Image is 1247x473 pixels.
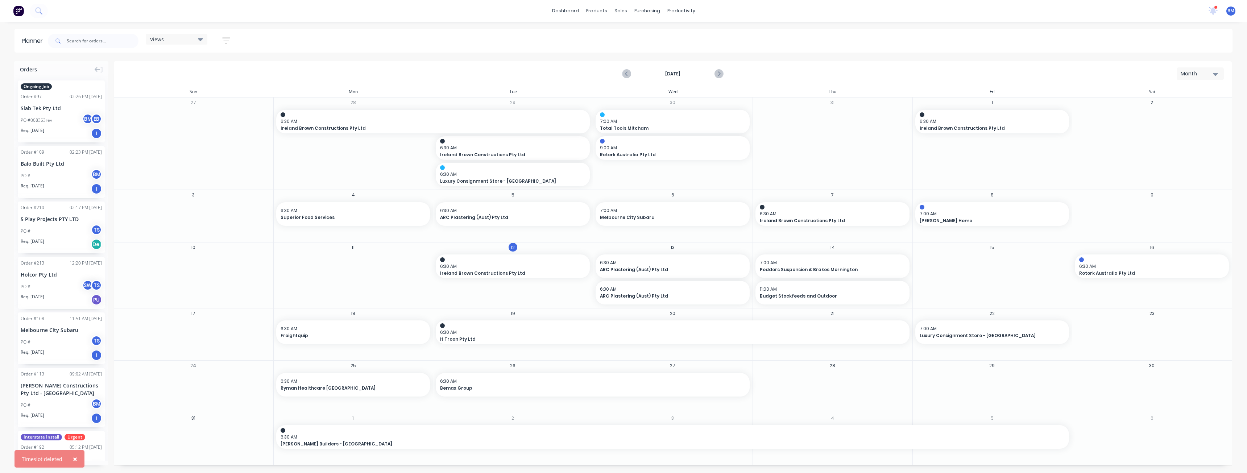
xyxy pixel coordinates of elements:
[281,441,986,447] span: [PERSON_NAME] Builders - [GEOGRAPHIC_DATA]
[349,98,357,107] button: 28
[281,125,555,132] span: Ireland Brown Constructions Pty Ltd
[600,214,731,221] span: Melbourne City Subaru
[920,332,1051,339] span: Luxury Consignment Store - [GEOGRAPHIC_DATA]
[828,361,837,370] button: 28
[760,286,902,292] span: 11:00 AM
[21,315,44,322] div: Order # 168
[82,280,93,291] div: SW
[189,309,198,318] button: 17
[988,361,997,370] button: 29
[600,118,742,125] span: 7:00 AM
[113,86,273,97] div: Sun
[920,125,1051,132] span: Ireland Brown Constructions Pty Ltd
[21,94,42,100] div: Order # 97
[637,71,709,77] strong: [DATE]
[1148,361,1156,370] button: 30
[91,183,102,194] div: I
[21,149,44,155] div: Order # 109
[91,335,102,346] div: TS
[21,294,44,300] span: Req. [DATE]
[440,145,582,151] span: 6:30 AM
[281,378,422,385] span: 6:30 AM
[440,171,582,178] span: 6:30 AM
[912,86,1072,97] div: Fri
[611,5,631,16] div: sales
[349,414,357,422] button: 1
[668,361,677,370] button: 27
[436,163,590,186] div: 6:30 AMLuxury Consignment Store - [GEOGRAPHIC_DATA]
[21,402,30,408] div: PO #
[753,86,912,97] div: Thu
[755,281,910,304] div: 11:00 AMBudget Stockfeeds and Outdoor
[281,214,411,221] span: Superior Food Services
[21,238,44,245] span: Req. [DATE]
[1148,98,1156,107] button: 2
[915,110,1069,133] div: 6:30 AMIreland Brown Constructions Pty Ltd
[600,260,742,266] span: 6:30 AM
[433,86,593,97] div: Tue
[82,113,93,124] div: BM
[21,339,30,345] div: PO #
[70,315,102,322] div: 11:51 AM [DATE]
[623,69,631,78] button: Previous page
[1079,263,1221,270] span: 6:30 AM
[22,37,46,45] div: Planner
[915,320,1069,344] div: 7:00 AMLuxury Consignment Store - [GEOGRAPHIC_DATA]
[65,434,85,440] span: Urgent
[668,414,677,422] button: 3
[596,136,750,160] div: 9:00 AMRotork Australia Pty Ltd
[988,243,997,252] button: 15
[21,371,44,377] div: Order # 113
[714,69,723,78] button: Next page
[988,98,997,107] button: 1
[70,149,102,155] div: 02:23 PM [DATE]
[91,350,102,361] div: I
[828,414,837,422] button: 4
[349,191,357,199] button: 4
[281,332,411,339] span: Freightquip
[509,309,517,318] button: 19
[755,254,910,278] div: 7:00 AMPedders Suspension & Brakes Mornington
[281,434,1061,440] span: 6:30 AM
[21,271,102,278] div: Holcor Pty Ltd
[281,325,422,332] span: 6:30 AM
[440,178,571,184] span: Luxury Consignment Store - [GEOGRAPHIC_DATA]
[21,412,44,419] span: Req. [DATE]
[668,98,677,107] button: 30
[631,5,664,16] div: purchasing
[509,414,517,422] button: 2
[276,110,590,133] div: 6:30 AMIreland Brown Constructions Pty Ltd
[440,329,902,336] span: 6:30 AM
[349,309,357,318] button: 18
[600,145,742,151] span: 9:00 AM
[668,243,677,252] button: 13
[548,5,583,16] a: dashboard
[509,243,517,252] button: 12
[349,361,357,370] button: 25
[440,152,571,158] span: Ireland Brown Constructions Pty Ltd
[760,217,891,224] span: Ireland Brown Constructions Pty Ltd
[1079,270,1210,277] span: Rotork Australia Pty Ltd
[596,110,750,133] div: 7:00 AMTotal Tools Mitcham
[22,455,62,463] div: Timeslot deleted
[583,5,611,16] div: products
[596,254,750,278] div: 6:30 AMARC Plastering (Aust) Pty Ltd
[21,434,62,440] span: Interstate Install
[596,202,750,226] div: 7:00 AMMelbourne City Subaru
[91,224,102,235] div: TS
[988,309,997,318] button: 22
[281,385,411,391] span: Ryman Healthcare [GEOGRAPHIC_DATA]
[21,283,30,290] div: PO #
[1148,243,1156,252] button: 16
[1148,191,1156,199] button: 9
[509,361,517,370] button: 26
[21,349,44,356] span: Req. [DATE]
[189,414,198,422] button: 31
[273,86,433,97] div: Mon
[21,117,52,124] div: PO #008353rev
[600,293,731,299] span: ARC Plastering (Aust) Pty Ltd
[600,152,731,158] span: Rotork Australia Pty Ltd
[436,136,590,160] div: 6:30 AMIreland Brown Constructions Pty Ltd
[593,86,753,97] div: Wed
[440,263,582,270] span: 6:30 AM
